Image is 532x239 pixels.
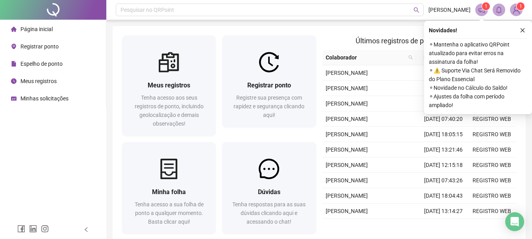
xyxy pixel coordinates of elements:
[468,142,516,157] td: REGISTRO WEB
[232,201,306,225] span: Tenha respostas para as suas dúvidas clicando aqui e acessando o chat!
[419,204,468,219] td: [DATE] 13:14:27
[419,142,468,157] td: [DATE] 13:21:46
[326,131,368,137] span: [PERSON_NAME]
[482,2,490,10] sup: 1
[485,4,488,9] span: 1
[468,127,516,142] td: REGISTRO WEB
[510,4,522,16] img: 84003
[326,70,368,76] span: [PERSON_NAME]
[83,227,89,232] span: left
[122,35,216,136] a: Meus registrosTenha acesso aos seus registros de ponto, incluindo geolocalização e demais observa...
[148,82,190,89] span: Meus registros
[468,188,516,204] td: REGISTRO WEB
[222,35,316,127] a: Registrar pontoRegistre sua presença com rapidez e segurança clicando aqui!
[419,188,468,204] td: [DATE] 18:04:43
[326,177,368,183] span: [PERSON_NAME]
[11,26,17,32] span: home
[416,50,463,65] th: Data/Hora
[11,78,17,84] span: clock-circle
[429,83,527,92] span: ⚬ Novidade no Cálculo do Saldo!
[468,173,516,188] td: REGISTRO WEB
[468,219,516,234] td: REGISTRO WEB
[520,28,525,33] span: close
[11,96,17,101] span: schedule
[258,188,280,196] span: Dúvidas
[468,111,516,127] td: REGISTRO WEB
[122,142,216,234] a: Minha folhaTenha acesso a sua folha de ponto a qualquer momento. Basta clicar aqui!
[519,4,522,9] span: 1
[419,219,468,234] td: [DATE] 12:01:56
[41,225,49,233] span: instagram
[152,188,186,196] span: Minha folha
[29,225,37,233] span: linkedin
[17,225,25,233] span: facebook
[419,65,468,81] td: [DATE] 07:50:01
[234,94,304,118] span: Registre sua presença com rapidez e segurança clicando aqui!
[419,53,454,62] span: Data/Hora
[326,146,368,153] span: [PERSON_NAME]
[429,40,527,66] span: ⚬ Mantenha o aplicativo QRPoint atualizado para evitar erros na assinatura da folha!
[478,6,485,13] span: notification
[419,81,468,96] td: [DATE] 14:02:39
[135,94,204,127] span: Tenha acesso aos seus registros de ponto, incluindo geolocalização e demais observações!
[408,55,413,60] span: search
[222,142,316,234] a: DúvidasTenha respostas para as suas dúvidas clicando aqui e acessando o chat!
[429,92,527,109] span: ⚬ Ajustes da folha com período ampliado!
[356,37,483,45] span: Últimos registros de ponto sincronizados
[326,85,368,91] span: [PERSON_NAME]
[517,2,525,10] sup: Atualize o seu contato no menu Meus Dados
[495,6,502,13] span: bell
[11,44,17,49] span: environment
[20,43,59,50] span: Registrar ponto
[419,157,468,173] td: [DATE] 12:15:18
[20,26,53,32] span: Página inicial
[20,78,57,84] span: Meus registros
[326,193,368,199] span: [PERSON_NAME]
[326,162,368,168] span: [PERSON_NAME]
[419,111,468,127] td: [DATE] 07:40:20
[247,82,291,89] span: Registrar ponto
[428,6,471,14] span: [PERSON_NAME]
[11,61,17,67] span: file
[20,95,69,102] span: Minhas solicitações
[326,116,368,122] span: [PERSON_NAME]
[429,26,457,35] span: Novidades !
[135,201,204,225] span: Tenha acesso a sua folha de ponto a qualquer momento. Basta clicar aqui!
[505,212,524,231] div: Open Intercom Messenger
[326,53,406,62] span: Colaborador
[419,127,468,142] td: [DATE] 18:05:15
[413,7,419,13] span: search
[326,208,368,214] span: [PERSON_NAME]
[419,173,468,188] td: [DATE] 07:43:26
[326,100,368,107] span: [PERSON_NAME]
[429,66,527,83] span: ⚬ ⚠️ Suporte Via Chat Será Removido do Plano Essencial
[468,204,516,219] td: REGISTRO WEB
[407,52,415,63] span: search
[468,157,516,173] td: REGISTRO WEB
[20,61,63,67] span: Espelho de ponto
[419,96,468,111] td: [DATE] 12:49:02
